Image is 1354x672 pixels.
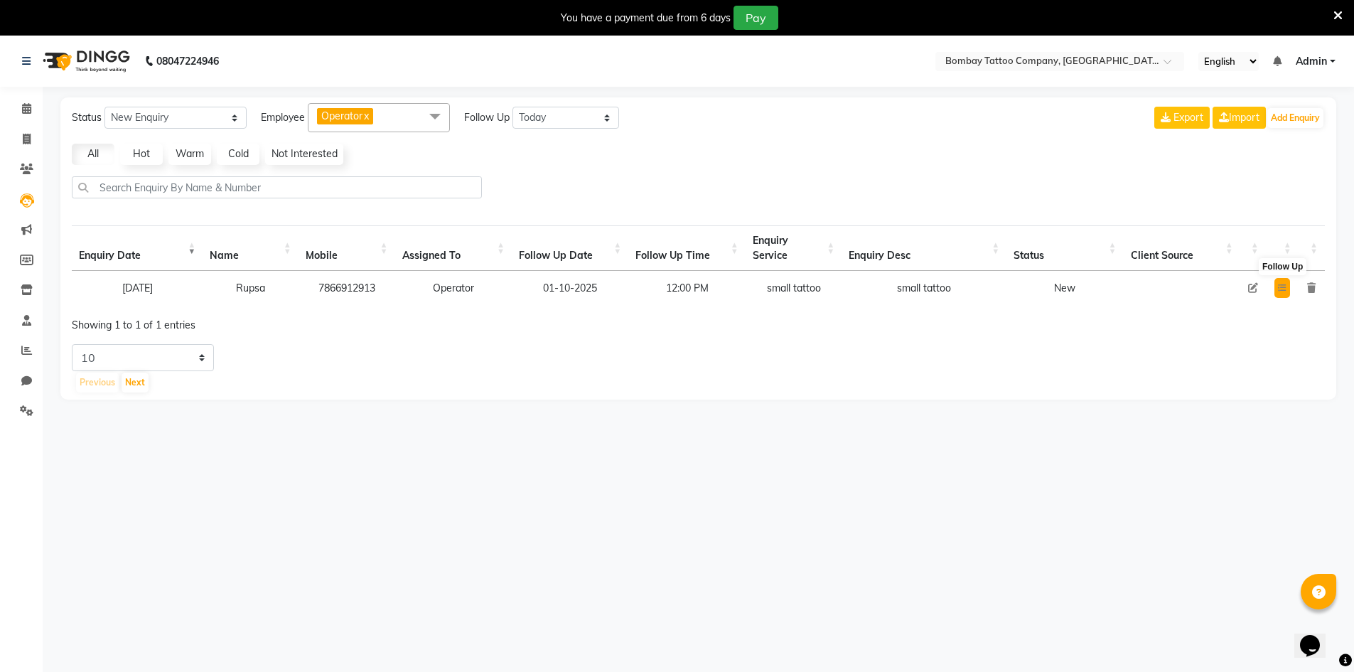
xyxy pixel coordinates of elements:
div: Follow Up [1259,258,1306,275]
td: 01-10-2025 [512,271,628,305]
th: Follow Up Date: activate to sort column ascending [512,225,628,271]
th: Status: activate to sort column ascending [1006,225,1123,271]
th: : activate to sort column ascending [1299,225,1325,271]
span: Admin [1296,54,1327,69]
a: Hot [120,144,163,165]
span: Operator [321,110,362,122]
button: Previous [76,373,119,393]
div: Showing 1 to 1 of 1 entries [72,309,581,333]
th: Assigned To : activate to sort column ascending [395,225,512,271]
td: Operator [395,271,512,305]
a: Cold [217,144,259,165]
th: Enquiry Service : activate to sort column ascending [746,225,842,271]
div: You have a payment due from 6 days [561,11,731,26]
th: : activate to sort column ascending [1266,225,1299,271]
button: Add Enquiry [1267,108,1323,128]
button: Next [122,373,149,393]
td: Rupsa [203,271,299,305]
img: logo [36,41,134,81]
span: Employee [261,110,305,125]
td: 7866912913 [299,271,395,305]
th: Enquiry Desc: activate to sort column ascending [842,225,1006,271]
button: Export [1154,107,1210,129]
th: Mobile : activate to sort column ascending [299,225,395,271]
th: Enquiry Date: activate to sort column ascending [72,225,203,271]
a: Warm [168,144,211,165]
a: Not Interested [265,144,343,165]
th: Follow Up Time : activate to sort column ascending [628,225,745,271]
div: small tattoo [849,281,999,296]
th: Client Source: activate to sort column ascending [1124,225,1240,271]
span: Export [1173,111,1203,124]
a: x [362,110,369,122]
button: Pay [734,6,778,30]
td: 12:00 PM [628,271,745,305]
iframe: chat widget [1294,615,1340,658]
th: Name: activate to sort column ascending [203,225,299,271]
td: [DATE] [72,271,203,305]
a: Import [1213,107,1266,129]
input: Search Enquiry By Name & Number [72,176,482,198]
b: 08047224946 [156,41,219,81]
th: : activate to sort column ascending [1240,225,1266,271]
td: New [1006,271,1123,305]
a: All [72,144,114,165]
span: Status [72,110,102,125]
span: Follow Up [464,110,510,125]
td: small tattoo [746,271,842,305]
